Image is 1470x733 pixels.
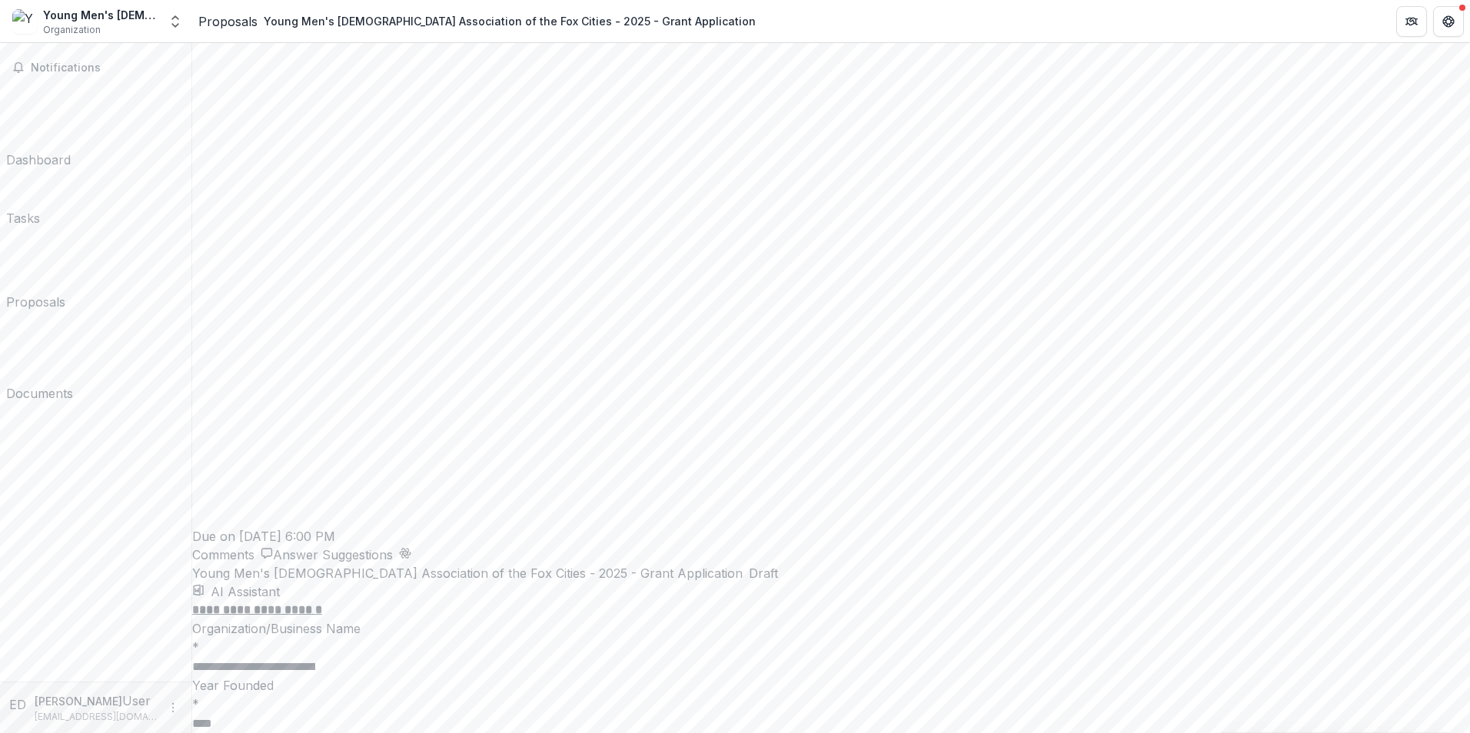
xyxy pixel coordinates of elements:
p: Year Founded [192,676,1470,695]
div: Young Men's [DEMOGRAPHIC_DATA] Association of the Fox Cities [43,7,158,23]
button: Get Help [1433,6,1464,37]
div: Proposals [6,293,65,311]
div: Dashboard [6,151,71,169]
a: Tasks [6,175,40,227]
a: Documents [6,317,73,403]
button: download-proposal [192,584,205,596]
span: Draft [749,564,778,582]
p: Young Men's [DEMOGRAPHIC_DATA] Association of the Fox Cities - 2025 - Grant Application [192,564,743,582]
div: Young Men's [DEMOGRAPHIC_DATA] Association of the Fox Cities - 2025 - Grant Application [264,13,756,29]
div: Documents [6,384,73,403]
p: User [122,692,151,710]
p: Organization/Business Name [192,619,1470,638]
p: Due on [DATE] 6:00 PM [192,527,1470,546]
button: More [164,698,182,717]
button: Notifications [6,55,185,80]
button: AI Assistant [205,582,280,601]
button: Comments [192,546,273,564]
div: Tasks [6,209,40,227]
p: [PERSON_NAME] [35,693,122,709]
div: Ellie Dietrich [9,695,28,714]
a: Proposals [6,234,65,311]
a: Dashboard [6,86,71,169]
button: Partners [1396,6,1427,37]
button: Open entity switcher [165,6,186,37]
span: Organization [43,23,101,37]
span: Notifications [31,61,179,75]
p: [EMAIL_ADDRESS][DOMAIN_NAME] [35,710,158,724]
button: Answer Suggestions [273,546,411,564]
img: Young Men's Christian Association of the Fox Cities [12,9,37,34]
a: Proposals [198,12,258,31]
nav: breadcrumb [198,10,762,32]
